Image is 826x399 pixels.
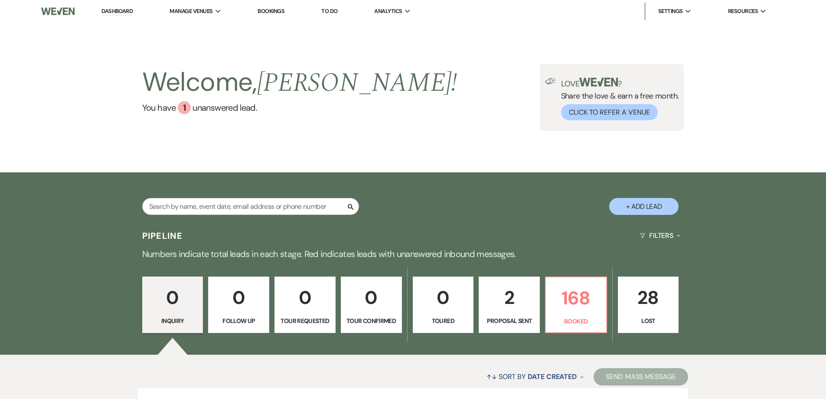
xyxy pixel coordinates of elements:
[551,317,601,326] p: Booked
[170,7,212,16] span: Manage Venues
[214,316,264,326] p: Follow Up
[346,316,396,326] p: Tour Confirmed
[637,224,684,247] button: Filters
[579,78,618,86] img: weven-logo-green.svg
[346,283,396,312] p: 0
[142,230,183,242] h3: Pipeline
[142,198,359,215] input: Search by name, event date, email address or phone number
[374,7,402,16] span: Analytics
[280,316,330,326] p: Tour Requested
[484,316,534,326] p: Proposal Sent
[142,64,457,101] h2: Welcome,
[556,78,679,120] div: Share the love & earn a free month.
[483,365,587,388] button: Sort By Date Created
[41,2,74,20] img: Weven Logo
[551,284,601,313] p: 168
[148,283,198,312] p: 0
[101,247,725,261] p: Numbers indicate total leads in each stage. Red indicates leads with unanswered inbound messages.
[274,277,336,333] a: 0Tour Requested
[624,316,673,326] p: Lost
[321,7,337,15] a: To Do
[561,104,658,120] button: Click to Refer a Venue
[545,277,607,333] a: 168Booked
[484,283,534,312] p: 2
[609,198,679,215] button: + Add Lead
[486,372,497,381] span: ↑↓
[214,283,264,312] p: 0
[418,316,468,326] p: Toured
[658,7,683,16] span: Settings
[148,316,198,326] p: Inquiry
[178,101,191,114] div: 1
[142,277,203,333] a: 0Inquiry
[545,78,556,85] img: loud-speaker-illustration.svg
[280,283,330,312] p: 0
[561,78,679,88] p: Love ?
[728,7,758,16] span: Resources
[594,368,688,386] button: Send Mass Message
[101,7,133,16] a: Dashboard
[624,283,673,312] p: 28
[258,7,284,15] a: Bookings
[341,277,402,333] a: 0Tour Confirmed
[528,372,577,381] span: Date Created
[418,283,468,312] p: 0
[479,277,540,333] a: 2Proposal Sent
[618,277,679,333] a: 28Lost
[142,101,457,114] a: You have 1 unanswered lead.
[257,63,457,103] span: [PERSON_NAME] !
[413,277,474,333] a: 0Toured
[208,277,269,333] a: 0Follow Up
